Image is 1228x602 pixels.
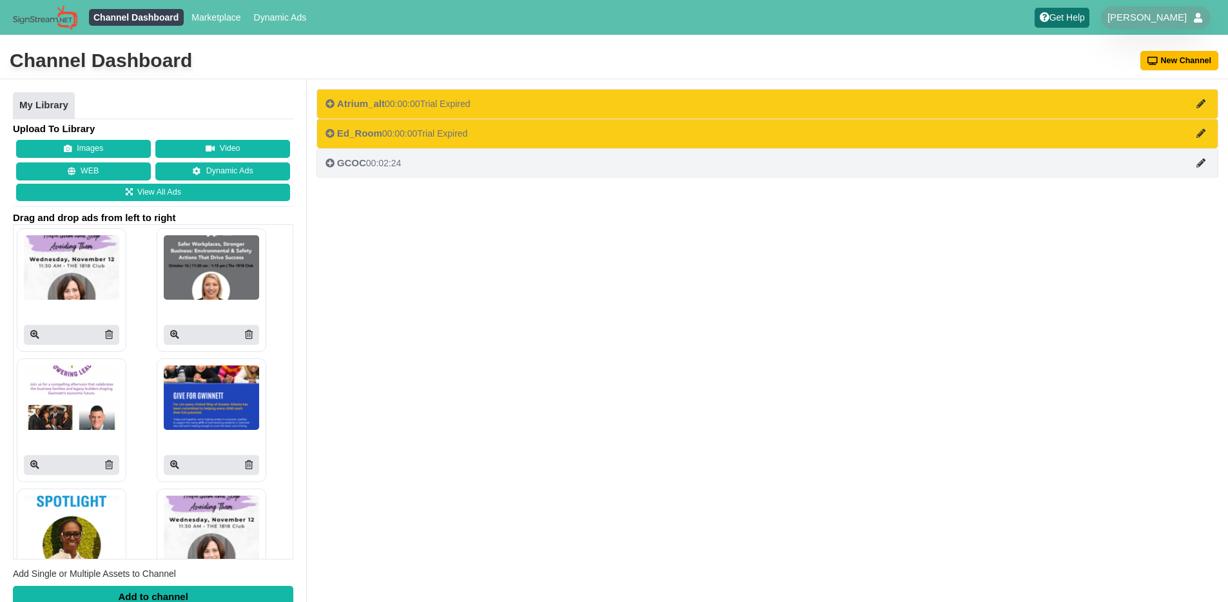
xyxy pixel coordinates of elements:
[155,140,290,158] button: Video
[420,99,471,109] span: Trial Expired
[10,48,192,73] div: Channel Dashboard
[337,157,366,168] span: GCOC
[337,98,385,109] span: Atrium_alt
[89,9,184,26] a: Channel Dashboard
[417,128,467,139] span: Trial Expired
[1140,51,1219,70] button: New Channel
[24,496,119,560] img: P250x250 image processing20250919 1639111 pvhb5s
[317,89,1218,119] button: Atrium_alt00:00:00Trial Expired
[13,122,293,135] h4: Upload To Library
[164,365,259,430] img: P250x250 image processing20250919 1639111 1n4kxa7
[16,140,151,158] button: Images
[164,235,259,300] img: P250x250 image processing20250926 1793698 27oshh
[317,119,1218,148] button: Ed_Room00:00:00Trial Expired
[13,211,293,224] span: Drag and drop ads from left to right
[13,568,176,579] span: Add Single or Multiple Assets to Channel
[249,9,311,26] a: Dynamic Ads
[16,162,151,180] button: WEB
[187,9,246,26] a: Marketplace
[24,235,119,300] img: P250x250 image processing20250926 1793698 vzm747
[164,496,259,560] img: P250x250 image processing20250918 1639111 9uv7bt
[317,148,1218,178] button: GCOC00:02:24
[326,127,467,140] div: 00:00:00
[326,157,401,170] div: 00:02:24
[16,184,290,202] a: View All Ads
[13,92,75,119] a: My Library
[13,5,77,30] img: Sign Stream.NET
[24,365,119,430] img: P250x250 image processing20250923 1793698 1nhp3bk
[155,162,290,180] a: Dynamic Ads
[1035,8,1089,28] a: Get Help
[1107,11,1187,24] span: [PERSON_NAME]
[337,128,382,139] span: Ed_Room
[326,97,471,110] div: 00:00:00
